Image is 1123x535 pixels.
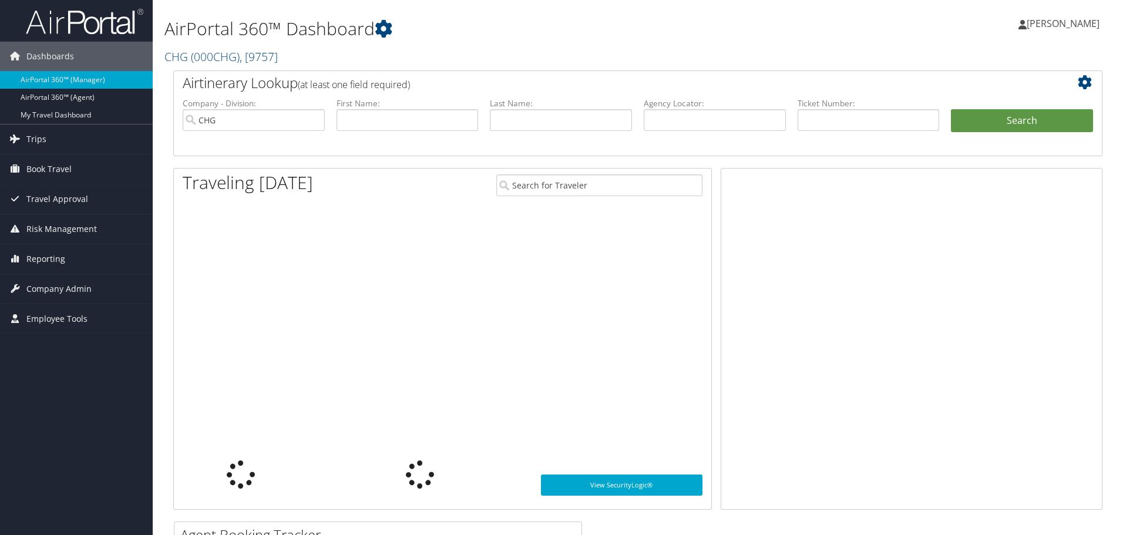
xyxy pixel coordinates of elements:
label: Agency Locator: [644,97,786,109]
label: Company - Division: [183,97,325,109]
span: Book Travel [26,154,72,184]
span: Travel Approval [26,184,88,214]
label: Ticket Number: [798,97,940,109]
span: Trips [26,125,46,154]
h1: AirPortal 360™ Dashboard [164,16,796,41]
input: Search for Traveler [496,174,702,196]
span: Dashboards [26,42,74,71]
img: airportal-logo.png [26,8,143,35]
h1: Traveling [DATE] [183,170,313,195]
span: Company Admin [26,274,92,304]
a: [PERSON_NAME] [1018,6,1111,41]
a: View SecurityLogic® [541,475,702,496]
span: Risk Management [26,214,97,244]
button: Search [951,109,1093,133]
label: First Name: [337,97,479,109]
span: ( 000CHG ) [191,49,240,65]
h2: Airtinerary Lookup [183,73,1016,93]
span: (at least one field required) [298,78,410,91]
span: [PERSON_NAME] [1027,17,1100,30]
a: CHG [164,49,278,65]
span: , [ 9757 ] [240,49,278,65]
span: Reporting [26,244,65,274]
span: Employee Tools [26,304,88,334]
label: Last Name: [490,97,632,109]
